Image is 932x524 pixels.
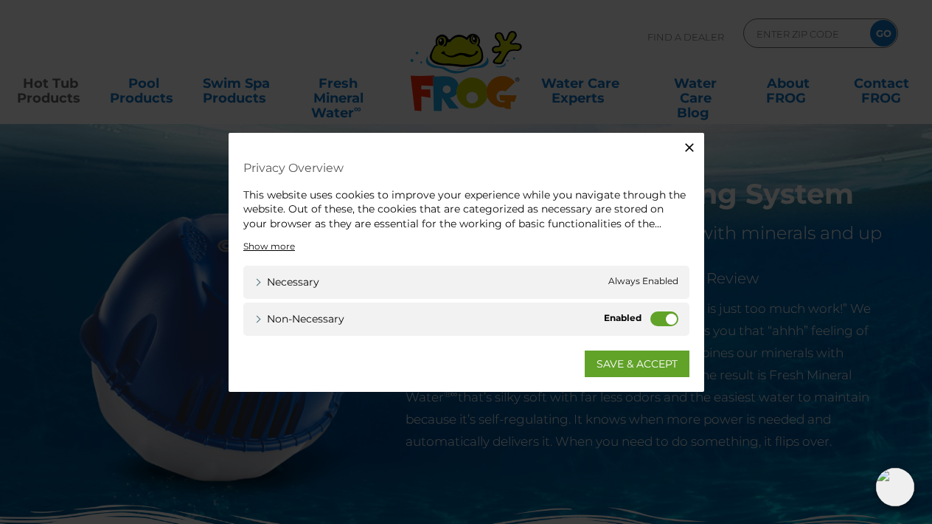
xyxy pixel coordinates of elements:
div: This website uses cookies to improve your experience while you navigate through the website. Out ... [243,187,689,231]
h4: Privacy Overview [243,154,689,180]
a: Show more [243,240,295,253]
span: Always Enabled [608,275,678,290]
img: openIcon [876,468,914,506]
a: SAVE & ACCEPT [585,351,689,377]
a: Non-necessary [254,311,344,327]
a: Necessary [254,275,319,290]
